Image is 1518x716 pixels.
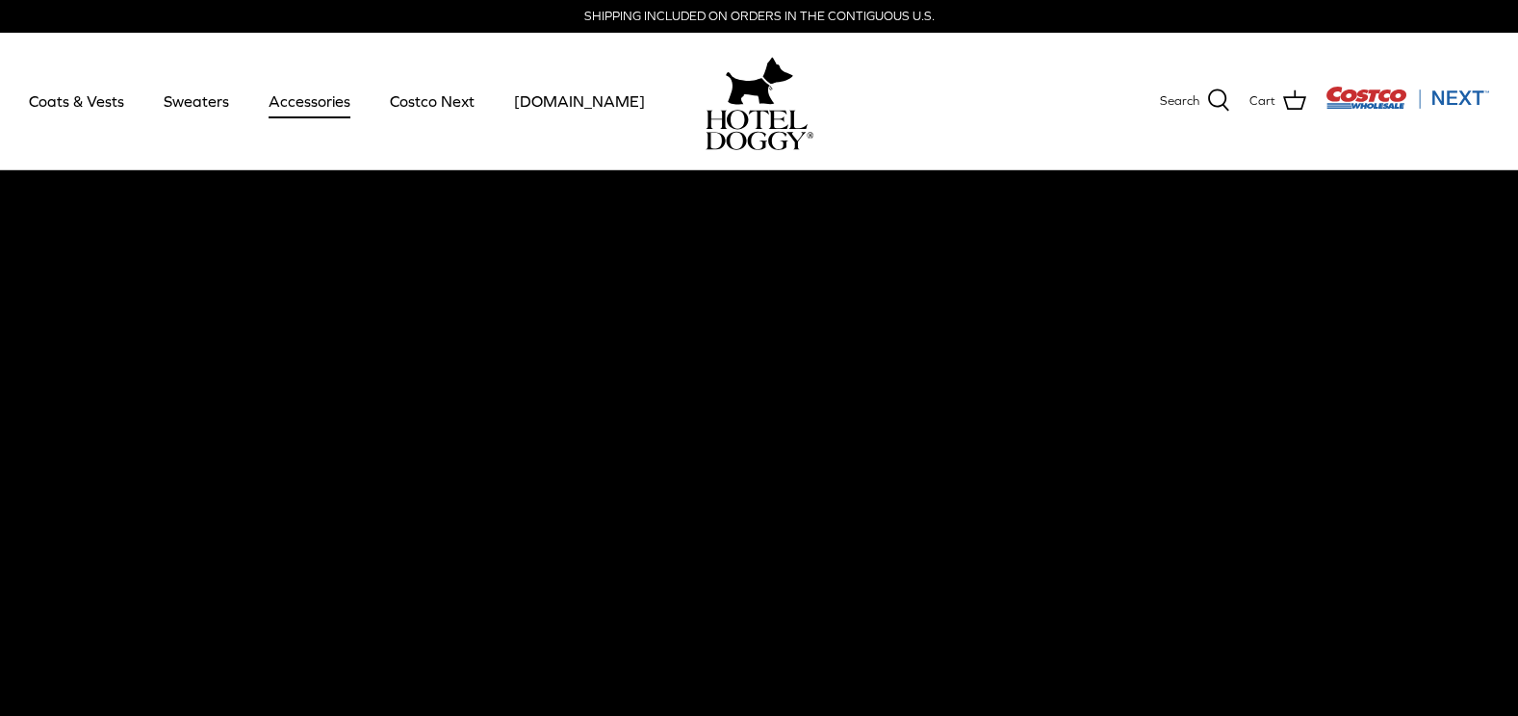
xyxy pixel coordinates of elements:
img: hoteldoggycom [706,110,813,150]
img: Costco Next [1325,86,1489,110]
a: hoteldoggy.com hoteldoggycom [706,52,813,150]
a: Sweaters [146,68,246,134]
span: Cart [1249,91,1275,112]
a: Accessories [251,68,368,134]
a: [DOMAIN_NAME] [497,68,662,134]
a: Coats & Vests [12,68,142,134]
a: Costco Next [373,68,492,134]
a: Visit Costco Next [1325,98,1489,113]
img: hoteldoggy.com [726,52,793,110]
span: Search [1160,91,1199,112]
a: Cart [1249,89,1306,114]
a: Search [1160,89,1230,114]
